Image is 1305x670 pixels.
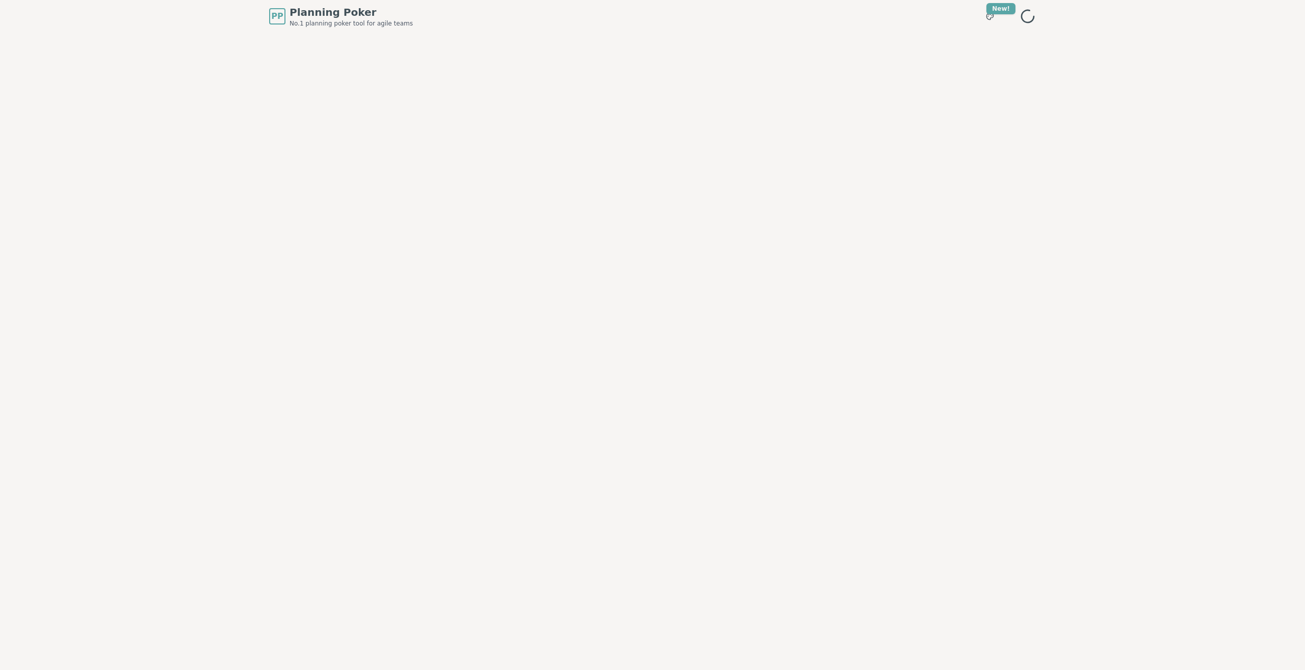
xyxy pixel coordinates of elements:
button: New! [981,7,999,26]
div: New! [986,3,1015,14]
a: PPPlanning PokerNo.1 planning poker tool for agile teams [269,5,413,28]
span: Planning Poker [290,5,413,19]
span: PP [271,10,283,22]
span: No.1 planning poker tool for agile teams [290,19,413,28]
